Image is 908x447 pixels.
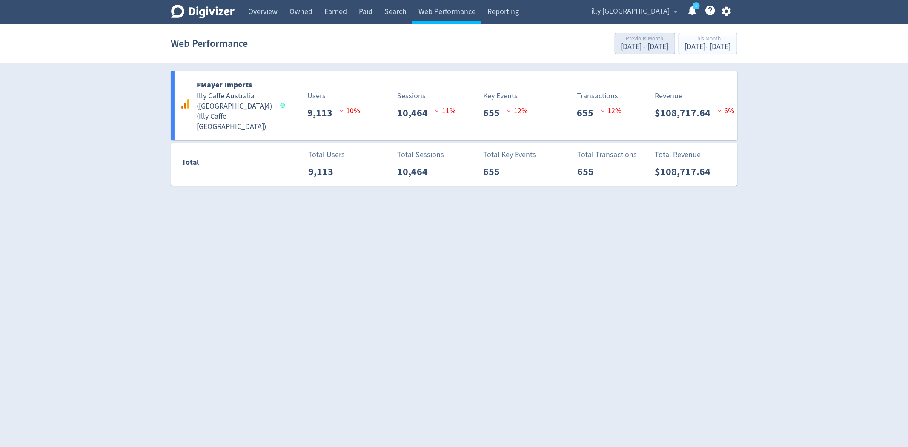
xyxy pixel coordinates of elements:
[655,149,701,160] p: Total Revenue
[197,80,252,90] b: FMayer Imports
[308,164,340,179] p: 9,113
[672,8,680,15] span: expand_more
[197,91,272,132] h5: Illy Caffe Australia ([GEOGRAPHIC_DATA]4) ( Illy Caffe [GEOGRAPHIC_DATA] )
[182,156,265,172] div: Total
[685,43,731,51] div: [DATE] - [DATE]
[308,149,345,160] p: Total Users
[589,5,680,18] button: illy [GEOGRAPHIC_DATA]
[280,103,287,108] span: Data last synced: 30 Sep 2025, 12:01pm (AEST)
[592,5,670,18] span: illy [GEOGRAPHIC_DATA]
[483,149,536,160] p: Total Key Events
[615,33,675,54] button: Previous Month[DATE] - [DATE]
[695,3,697,9] text: 1
[307,90,326,102] p: Users
[507,105,528,117] p: 12 %
[397,164,435,179] p: 10,464
[655,105,717,120] p: $108,717.64
[577,105,601,120] p: 655
[397,90,426,102] p: Sessions
[171,71,737,140] a: FMayer ImportsIlly Caffe Australia ([GEOGRAPHIC_DATA]4)(Illy Caffe [GEOGRAPHIC_DATA])Users9,113 1...
[397,149,444,160] p: Total Sessions
[171,30,248,57] h1: Web Performance
[621,36,669,43] div: Previous Month
[655,90,682,102] p: Revenue
[180,99,190,109] svg: Google Analytics
[578,164,601,179] p: 655
[693,2,700,9] a: 1
[685,36,731,43] div: This Month
[655,164,718,179] p: $108,717.64
[435,105,456,117] p: 11 %
[578,149,637,160] p: Total Transactions
[577,90,619,102] p: Transactions
[717,105,735,117] p: 6 %
[621,43,669,51] div: [DATE] - [DATE]
[679,33,737,54] button: This Month[DATE]- [DATE]
[483,164,507,179] p: 655
[339,105,361,117] p: 10 %
[307,105,339,120] p: 9,113
[483,105,507,120] p: 655
[397,105,435,120] p: 10,464
[483,90,518,102] p: Key Events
